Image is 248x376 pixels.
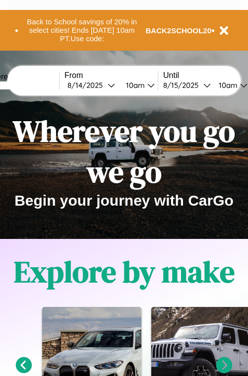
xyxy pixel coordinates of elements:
button: 10am [118,80,158,90]
h1: Explore by make [14,251,235,292]
div: 10am [121,80,147,90]
div: 8 / 14 / 2025 [67,80,108,90]
button: 8/14/2025 [64,80,118,90]
button: Back to School savings of 20% in select cities! Ends [DATE] 10am PT.Use code: [18,15,146,46]
div: 8 / 15 / 2025 [163,80,203,90]
div: 10am [214,80,240,90]
b: BACK2SCHOOL20 [146,26,212,35]
label: From [64,71,158,80]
